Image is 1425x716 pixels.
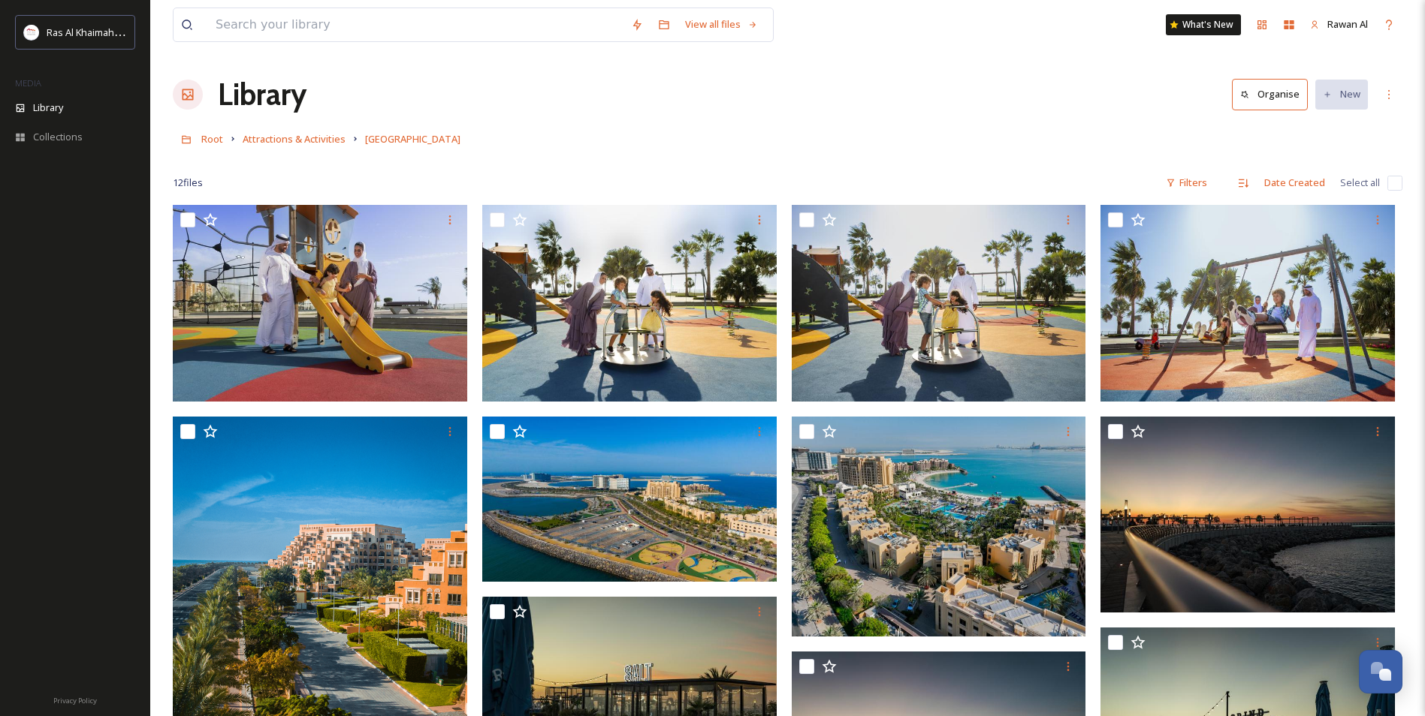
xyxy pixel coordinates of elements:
span: MEDIA [15,77,41,89]
span: Ras Al Khaimah Tourism Development Authority [47,25,259,39]
button: Open Chat [1359,650,1402,693]
img: Kids activities.tif [1100,205,1395,402]
span: Root [201,132,223,146]
span: Collections [33,130,83,144]
input: Search your library [208,8,623,41]
img: Logo_RAKTDA_RGB-01.png [24,25,39,40]
button: Organise [1232,79,1308,110]
a: View all files [678,10,765,39]
span: Library [33,101,63,115]
button: New [1315,80,1368,109]
a: Rawan Al [1303,10,1375,39]
img: Al Marjan Island.jpg [792,417,1086,636]
a: Library [218,72,306,117]
span: Select all [1340,176,1380,190]
span: [GEOGRAPHIC_DATA] [365,132,460,146]
span: Rawan Al [1327,17,1368,31]
span: Privacy Policy [53,696,97,705]
a: What's New [1166,14,1241,35]
img: Al Marjan Island.png [482,417,777,582]
div: Date Created [1257,168,1333,197]
span: Attractions & Activities [243,132,346,146]
img: Kids activities.tif [173,205,467,402]
img: Marjan Island.jpg [1100,417,1395,613]
img: Kids activities.tif [482,205,777,402]
div: Filters [1158,168,1215,197]
img: Kids activities.tif [792,205,1086,402]
a: [GEOGRAPHIC_DATA] [365,130,460,148]
a: Attractions & Activities [243,130,346,148]
a: Privacy Policy [53,690,97,708]
span: 12 file s [173,176,203,190]
a: Root [201,130,223,148]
